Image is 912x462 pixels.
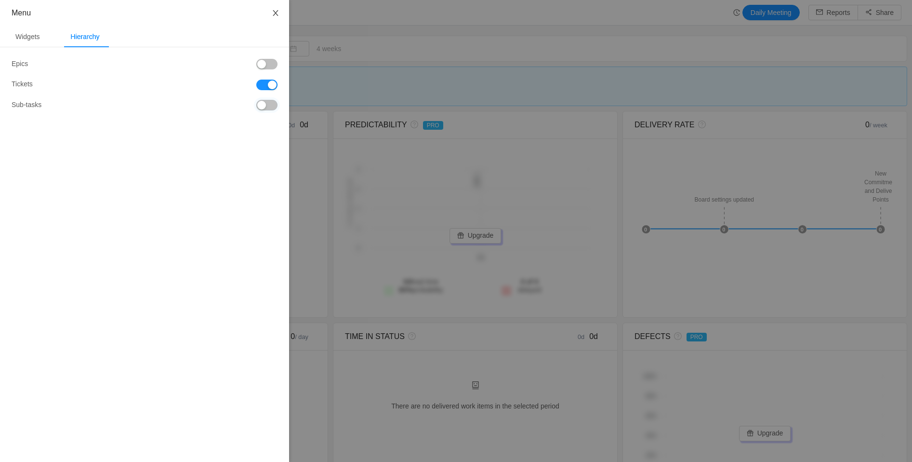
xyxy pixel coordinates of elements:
div: Sub-tasks [12,100,145,110]
div: Hierarchy [63,26,107,48]
div: Widgets [8,26,48,48]
div: Tickets [12,79,145,90]
div: Epics [12,59,145,69]
i: icon: close [272,9,279,17]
